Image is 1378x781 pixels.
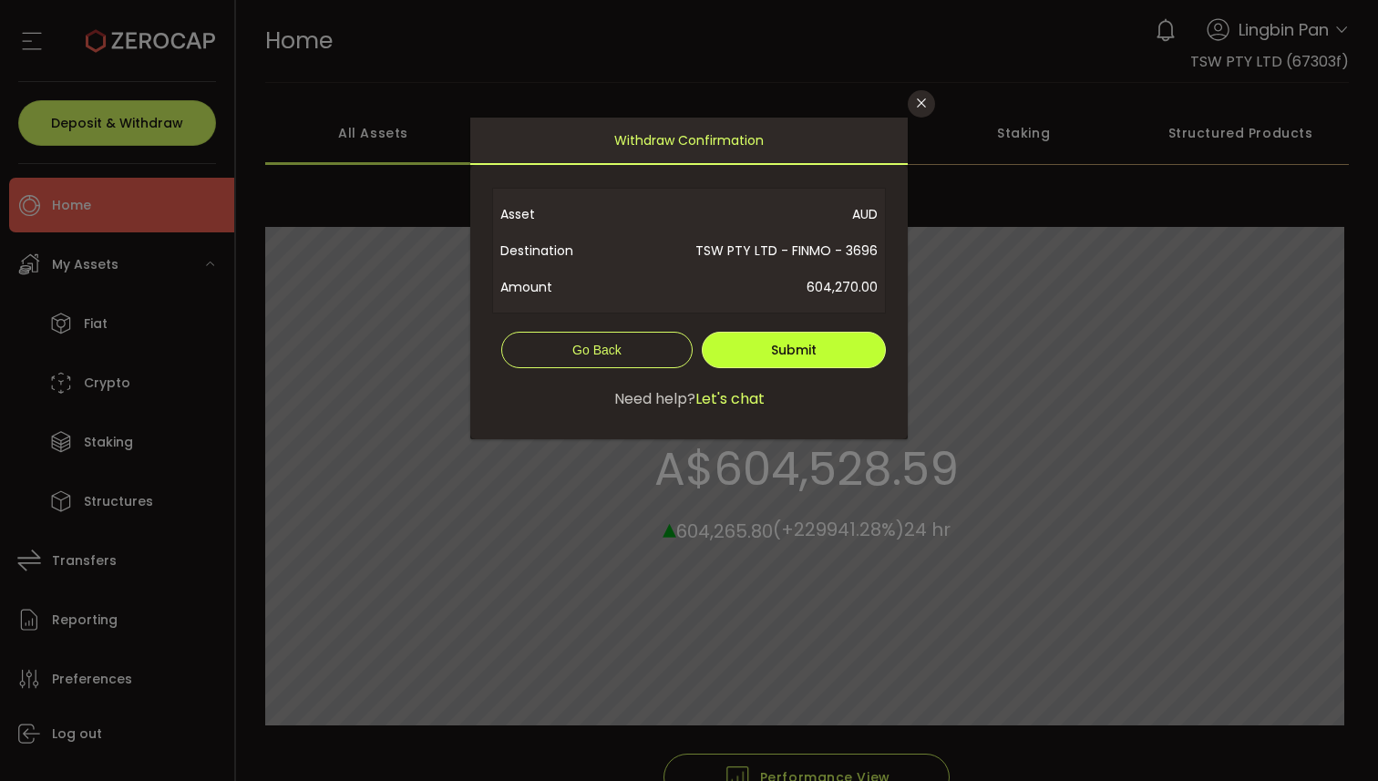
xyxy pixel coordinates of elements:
span: Submit [771,341,817,359]
span: Let's chat [695,388,765,410]
span: Go Back [572,343,622,357]
span: Withdraw Confirmation [614,118,764,163]
span: Need help? [614,388,695,410]
span: Amount [500,269,616,305]
button: Submit [702,332,886,368]
button: Close [908,90,935,118]
button: Go Back [501,332,693,368]
span: 604,270.00 [616,269,878,305]
div: dialog [470,118,908,439]
span: Asset [500,196,616,232]
span: Destination [500,232,616,269]
iframe: Chat Widget [1161,584,1378,781]
span: TSW PTY LTD - FINMO - 3696 [616,232,878,269]
span: AUD [616,196,878,232]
